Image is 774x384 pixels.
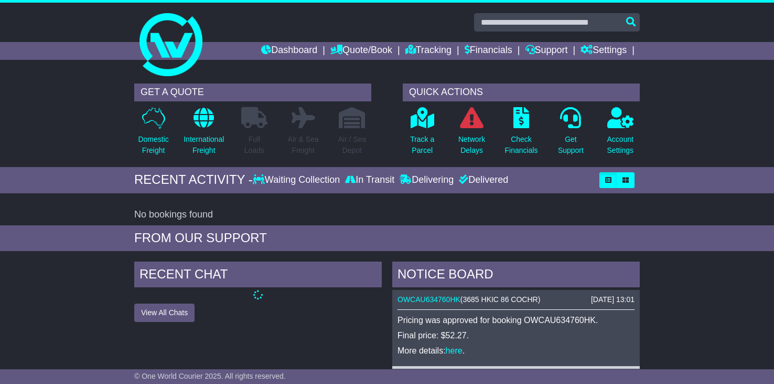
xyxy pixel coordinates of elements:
[525,42,568,60] a: Support
[288,134,319,156] p: Air & Sea Freight
[397,346,635,356] p: More details: .
[403,84,640,101] div: QUICK ACTIONS
[456,174,508,186] div: Delivered
[458,134,485,156] p: Network Delays
[397,295,460,304] a: OWCAU634760HK
[137,107,169,162] a: DomesticFreight
[410,134,434,156] p: Track a Parcel
[607,107,635,162] a: AccountSettings
[134,372,286,380] span: © One World Courier 2025. All rights reserved.
[138,134,168,156] p: Domestic Freight
[505,134,538,156] p: Check Financials
[134,172,253,188] div: RECENT ACTIVITY -
[397,315,635,325] p: Pricing was approved for booking OWCAU634760HK.
[342,174,397,186] div: In Transit
[458,107,486,162] a: NetworkDelays
[184,134,224,156] p: International Freight
[261,42,317,60] a: Dashboard
[397,295,635,304] div: ( )
[397,174,456,186] div: Delivering
[134,231,640,246] div: FROM OUR SUPPORT
[607,134,634,156] p: Account Settings
[338,134,367,156] p: Air / Sea Depot
[591,295,635,304] div: [DATE] 13:01
[410,107,435,162] a: Track aParcel
[241,134,267,156] p: Full Loads
[463,295,538,304] span: 3685 HKIC 86 COCHR
[504,107,539,162] a: CheckFinancials
[558,134,584,156] p: Get Support
[134,209,640,221] div: No bookings found
[405,42,451,60] a: Tracking
[465,42,512,60] a: Financials
[330,42,392,60] a: Quote/Book
[446,346,463,355] a: here
[134,304,195,322] button: View All Chats
[253,174,342,186] div: Waiting Collection
[557,107,584,162] a: GetSupport
[134,84,371,101] div: GET A QUOTE
[580,42,627,60] a: Settings
[397,330,635,340] p: Final price: $52.27.
[134,262,382,290] div: RECENT CHAT
[183,107,224,162] a: InternationalFreight
[392,262,640,290] div: NOTICE BOARD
